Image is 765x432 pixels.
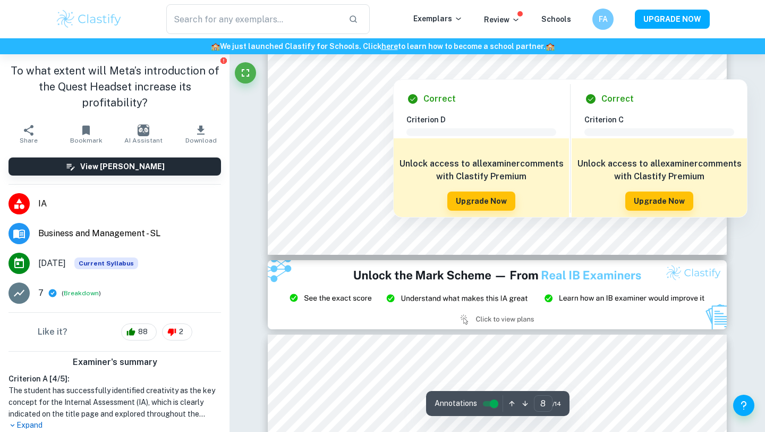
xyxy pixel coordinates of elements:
[435,398,477,409] span: Annotations
[552,399,561,409] span: / 14
[8,420,221,431] p: Expand
[625,192,693,211] button: Upgrade Now
[70,137,103,144] span: Bookmark
[38,227,221,240] span: Business and Management - SL
[20,137,38,144] span: Share
[74,257,138,269] span: Current Syllabus
[399,157,564,183] h6: Unlock access to all examiner comments with Clastify Premium
[733,395,754,416] button: Help and Feedback
[406,114,565,126] h6: Criterion D
[268,260,727,329] img: Ad
[38,257,66,270] span: [DATE]
[423,93,456,105] h6: Correct
[8,157,221,176] button: View [PERSON_NAME]
[219,56,227,64] button: Report issue
[546,42,555,51] span: 🏫
[381,42,398,51] a: here
[8,385,221,420] h1: The student has successfully identified creativity as the key concept for the Internal Assessment...
[8,63,221,111] h1: To what extent will Meta’s introduction of the Quest Headset increase its profitability?
[38,287,44,300] p: 7
[447,192,515,211] button: Upgrade Now
[74,257,138,269] div: This exemplar is based on the current syllabus. Feel free to refer to it for inspiration/ideas wh...
[597,13,609,25] h6: FA
[166,4,340,34] input: Search for any exemplars...
[173,327,189,337] span: 2
[211,42,220,51] span: 🏫
[162,323,192,340] div: 2
[62,288,101,298] span: ( )
[132,327,154,337] span: 88
[138,124,149,136] img: AI Assistant
[8,373,221,385] h6: Criterion A [ 4 / 5 ]:
[57,119,115,149] button: Bookmark
[413,13,463,24] p: Exemplars
[2,40,763,52] h6: We just launched Clastify for Schools. Click to learn how to become a school partner.
[601,93,634,105] h6: Correct
[4,356,225,369] h6: Examiner's summary
[577,157,742,183] h6: Unlock access to all examiner comments with Clastify Premium
[172,119,229,149] button: Download
[55,9,123,30] img: Clastify logo
[484,14,520,26] p: Review
[38,197,221,210] span: IA
[185,137,217,144] span: Download
[541,15,571,23] a: Schools
[38,326,67,338] h6: Like it?
[635,10,710,29] button: UPGRADE NOW
[235,62,256,84] button: Fullscreen
[115,119,172,149] button: AI Assistant
[124,137,163,144] span: AI Assistant
[584,114,743,126] h6: Criterion C
[121,323,157,340] div: 88
[64,288,99,298] button: Breakdown
[80,161,165,172] h6: View [PERSON_NAME]
[592,9,614,30] button: FA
